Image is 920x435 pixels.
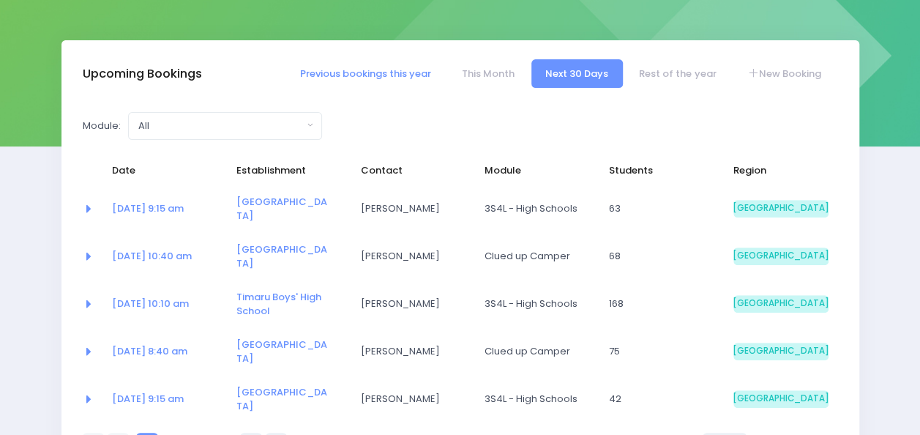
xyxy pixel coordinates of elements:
td: <a href="https://app.stjis.org.nz/bookings/524137" class="font-weight-bold">10 Oct at 9:15 am</a> [102,185,227,233]
td: South Island [724,233,838,280]
td: <a href="https://app.stjis.org.nz/establishments/201313" class="font-weight-bold">Timaru Boys' Hi... [227,280,351,328]
a: [DATE] 10:40 am [112,249,192,263]
button: All [128,112,322,140]
span: 42 [609,392,704,406]
span: 75 [609,344,704,359]
a: New Booking [733,59,835,88]
span: [GEOGRAPHIC_DATA] [733,343,829,360]
td: Nic Wilson [351,185,475,233]
span: Clued up Camper [485,249,580,264]
a: [GEOGRAPHIC_DATA] [236,195,327,223]
span: [GEOGRAPHIC_DATA] [733,390,829,408]
td: <a href="https://app.stjis.org.nz/establishments/207368" class="font-weight-bold">Roncalli Colleg... [227,376,351,423]
div: All [138,119,303,133]
span: 3S4L - High Schools [485,392,580,406]
a: [GEOGRAPHIC_DATA] [236,242,327,271]
span: [GEOGRAPHIC_DATA] [733,295,829,313]
td: <a href="https://app.stjis.org.nz/bookings/523991" class="font-weight-bold">14 Oct at 10:10 am</a> [102,280,227,328]
a: [DATE] 9:15 am [112,392,184,406]
td: <a href="https://app.stjis.org.nz/bookings/524177" class="font-weight-bold">16 Oct at 8:40 am</a> [102,328,227,376]
a: [DATE] 9:15 am [112,201,184,215]
span: 3S4L - High Schools [485,297,580,311]
span: Students [609,163,704,178]
span: Module [485,163,580,178]
td: 42 [599,376,724,423]
td: Kate Frear [351,233,475,280]
label: Module: [83,119,121,133]
td: <a href="https://app.stjis.org.nz/establishments/203527" class="font-weight-bold">Waimate High Sc... [227,328,351,376]
a: [GEOGRAPHIC_DATA] [236,338,327,366]
span: Date [112,163,207,178]
a: Previous bookings this year [285,59,445,88]
td: 3S4L - High Schools [475,185,599,233]
span: Region [733,163,829,178]
h3: Upcoming Bookings [83,67,202,81]
span: [GEOGRAPHIC_DATA] [733,248,829,265]
td: South Island [724,376,838,423]
a: [DATE] 10:10 am [112,297,189,311]
td: Clued up Camper [475,328,599,376]
td: South Island [724,185,838,233]
td: <a href="https://app.stjis.org.nz/establishments/207368" class="font-weight-bold">Roncalli Colleg... [227,185,351,233]
span: 63 [609,201,704,216]
td: 3S4L - High Schools [475,376,599,423]
td: South Island [724,328,838,376]
td: 168 [599,280,724,328]
td: Nic Wilson [351,376,475,423]
span: Establishment [236,163,332,178]
td: Clued up Camper [475,233,599,280]
a: Timaru Boys' High School [236,290,321,319]
td: 3S4L - High Schools [475,280,599,328]
span: [GEOGRAPHIC_DATA] [733,200,829,218]
td: Cameron Gibb [351,280,475,328]
td: 68 [599,233,724,280]
td: <a href="https://app.stjis.org.nz/bookings/523001" class="font-weight-bold">13 Oct at 10:40 am</a> [102,233,227,280]
td: 75 [599,328,724,376]
td: 63 [599,185,724,233]
span: Clued up Camper [485,344,580,359]
span: Contact [360,163,455,178]
td: Kelly Smith [351,328,475,376]
a: [GEOGRAPHIC_DATA] [236,385,327,414]
a: Rest of the year [625,59,730,88]
span: 3S4L - High Schools [485,201,580,216]
span: [PERSON_NAME] [360,201,455,216]
span: [PERSON_NAME] [360,297,455,311]
span: 68 [609,249,704,264]
span: [PERSON_NAME] [360,344,455,359]
span: [PERSON_NAME] [360,392,455,406]
td: South Island [724,280,838,328]
a: [DATE] 8:40 am [112,344,187,358]
span: [PERSON_NAME] [360,249,455,264]
td: <a href="https://app.stjis.org.nz/bookings/524138" class="font-weight-bold">17 Oct at 9:15 am</a> [102,376,227,423]
td: <a href="https://app.stjis.org.nz/establishments/207138" class="font-weight-bold">Duntroon School... [227,233,351,280]
a: Next 30 Days [531,59,623,88]
span: 168 [609,297,704,311]
a: This Month [447,59,528,88]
